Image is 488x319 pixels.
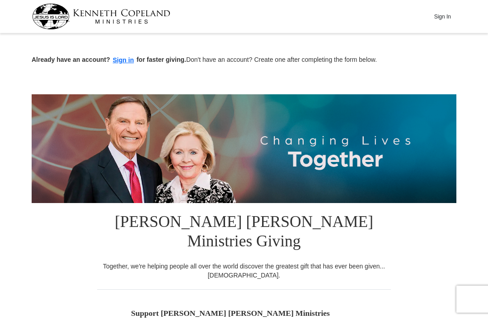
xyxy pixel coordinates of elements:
[32,56,186,63] strong: Already have an account? for faster giving.
[97,262,391,280] div: Together, we're helping people all over the world discover the greatest gift that has ever been g...
[32,55,456,65] p: Don't have an account? Create one after completing the form below.
[429,9,456,23] button: Sign In
[97,203,391,262] h1: [PERSON_NAME] [PERSON_NAME] Ministries Giving
[32,4,170,29] img: kcm-header-logo.svg
[110,55,137,65] button: Sign in
[131,309,357,318] h5: Support [PERSON_NAME] [PERSON_NAME] Ministries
